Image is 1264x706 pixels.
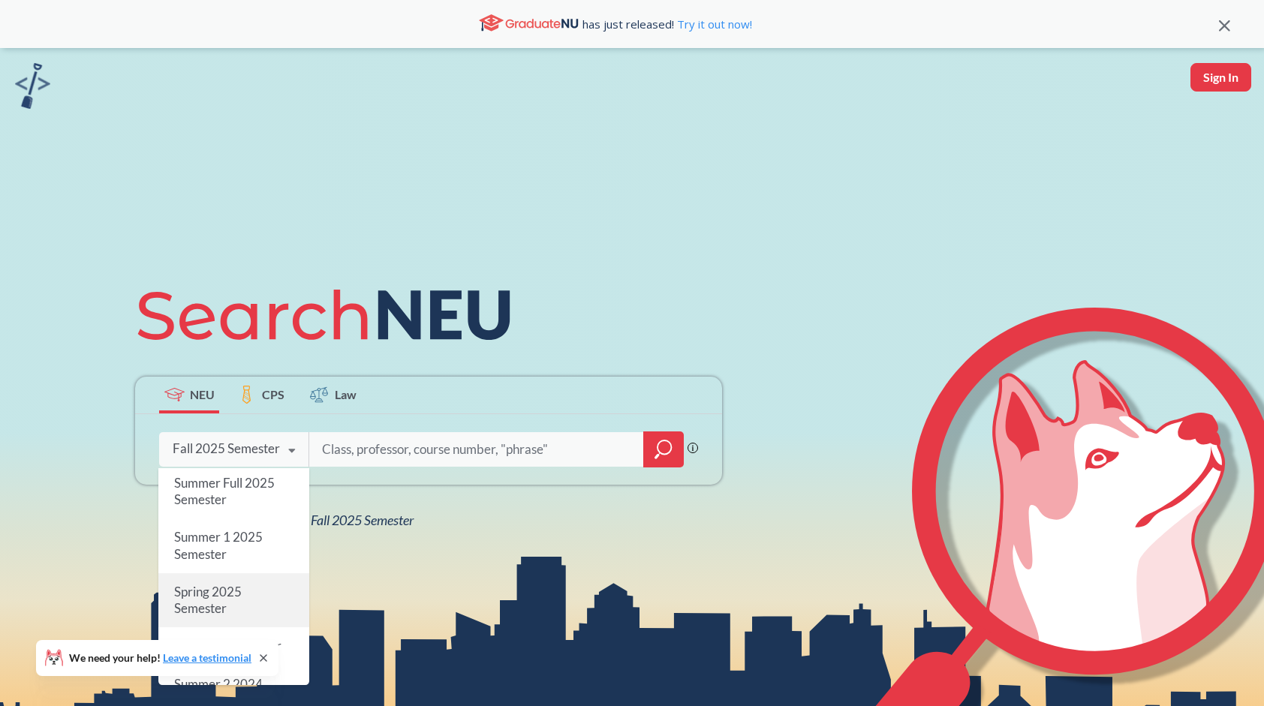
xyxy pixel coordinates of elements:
[655,439,673,460] svg: magnifying glass
[69,653,251,663] span: We need your help!
[582,16,752,32] span: has just released!
[1190,63,1251,92] button: Sign In
[174,475,275,507] span: Summer Full 2025 Semester
[282,512,414,528] span: NEU Fall 2025 Semester
[174,584,242,616] span: Spring 2025 Semester
[15,63,50,109] img: sandbox logo
[643,431,684,467] div: magnifying glass
[15,63,50,113] a: sandbox logo
[321,434,633,465] input: Class, professor, course number, "phrase"
[335,386,357,403] span: Law
[174,529,263,561] span: Summer 1 2025 Semester
[173,440,280,457] div: Fall 2025 Semester
[190,386,215,403] span: NEU
[674,17,752,32] a: Try it out now!
[163,651,251,664] a: Leave a testimonial
[262,386,284,403] span: CPS
[174,638,281,653] span: Fall 2024 Semester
